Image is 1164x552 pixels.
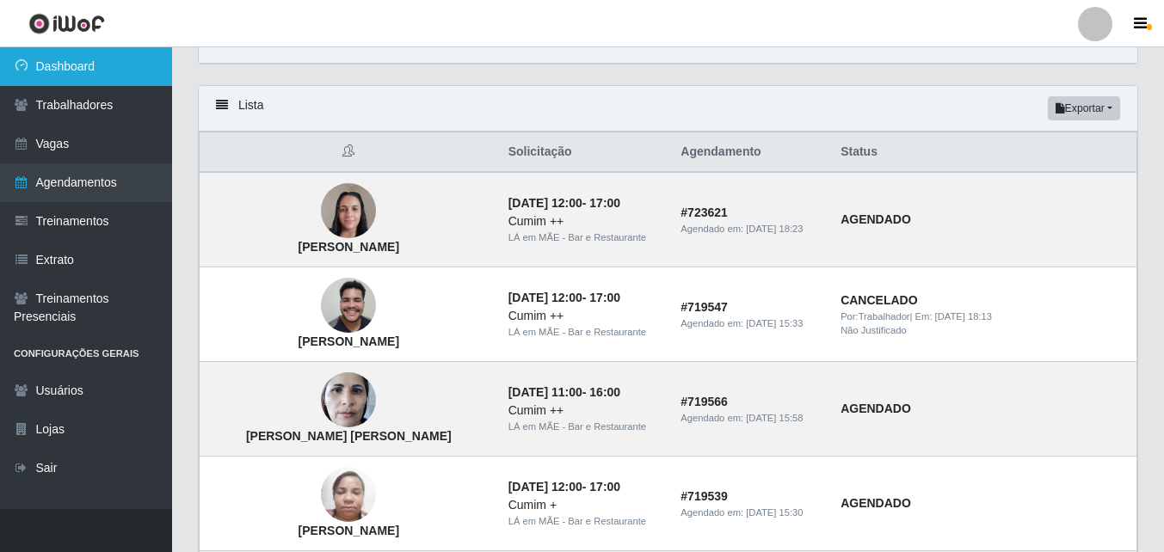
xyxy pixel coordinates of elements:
time: [DATE] 12:00 [508,291,582,304]
strong: - [508,385,620,399]
div: Cumim ++ [508,212,661,230]
time: [DATE] 12:00 [508,196,582,210]
time: [DATE] 12:00 [508,480,582,494]
strong: # 719566 [681,395,728,408]
div: Agendado em: [681,506,820,520]
strong: # 719539 [681,489,728,503]
strong: [PERSON_NAME] [299,334,399,348]
div: Lista [199,86,1137,132]
div: Cumim ++ [508,402,661,420]
strong: [PERSON_NAME] [PERSON_NAME] [246,429,452,443]
strong: - [508,291,620,304]
strong: - [508,480,620,494]
button: Exportar [1048,96,1120,120]
strong: # 723621 [681,205,728,219]
img: Albiege Oliveira Silva [321,458,376,531]
img: Higor Henrique Farias [321,269,376,342]
strong: [PERSON_NAME] [299,240,399,254]
time: 17:00 [589,291,620,304]
th: Solicitação [498,132,671,173]
div: Não Justificado [841,323,1126,338]
div: Agendado em: [681,411,820,426]
strong: - [508,196,620,210]
time: [DATE] 18:13 [935,311,992,322]
span: Por: Trabalhador [841,311,909,322]
time: [DATE] 11:00 [508,385,582,399]
time: [DATE] 15:30 [746,507,803,518]
time: [DATE] 15:58 [746,413,803,423]
strong: # 719547 [681,300,728,314]
img: Rosemary Sousa Silva [321,175,376,248]
div: Agendado em: [681,222,820,236]
div: LÁ em MÃE - Bar e Restaurante [508,420,661,434]
div: LÁ em MÃE - Bar e Restaurante [508,514,661,529]
time: [DATE] 18:23 [746,224,803,234]
div: Cumim ++ [508,307,661,325]
time: 17:00 [589,480,620,494]
div: | Em: [841,310,1126,324]
time: 17:00 [589,196,620,210]
div: LÁ em MÃE - Bar e Restaurante [508,325,661,340]
th: Agendamento [670,132,830,173]
strong: [PERSON_NAME] [299,524,399,537]
div: Agendado em: [681,316,820,331]
strong: AGENDADO [841,402,911,415]
time: 16:00 [589,385,620,399]
strong: CANCELADO [841,293,917,307]
strong: AGENDADO [841,496,911,510]
div: LÁ em MÃE - Bar e Restaurante [508,230,661,245]
strong: AGENDADO [841,212,911,226]
img: Maria José de Oliveira Barbosa [321,364,376,437]
time: [DATE] 15:33 [746,318,803,328]
th: Status [830,132,1136,173]
img: CoreUI Logo [28,13,105,34]
div: Cumim + [508,496,661,514]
